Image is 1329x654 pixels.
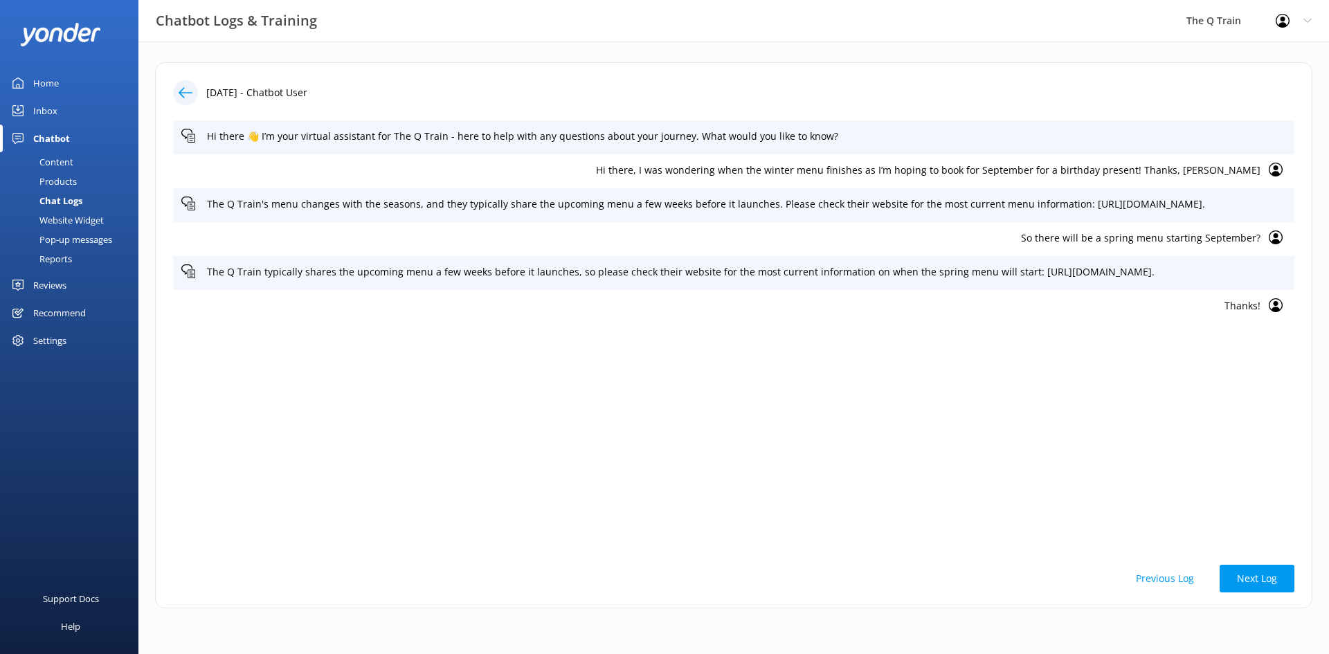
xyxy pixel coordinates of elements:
div: Website Widget [8,210,104,230]
img: yonder-white-logo.png [21,23,100,46]
p: Hi there 👋 I’m your virtual assistant for The Q Train - here to help with any questions about you... [207,129,1286,144]
a: Chat Logs [8,191,138,210]
p: So there will be a spring menu starting September? [181,230,1260,246]
button: Previous Log [1119,565,1211,592]
p: Hi there, I was wondering when the winter menu finishes as I’m hoping to book for September for a... [181,163,1260,178]
a: Pop-up messages [8,230,138,249]
a: Content [8,152,138,172]
div: Reviews [33,271,66,299]
div: Products [8,172,77,191]
button: Next Log [1220,565,1294,592]
div: Chatbot [33,125,70,152]
div: Home [33,69,59,97]
div: Inbox [33,97,57,125]
a: Reports [8,249,138,269]
a: Products [8,172,138,191]
div: Content [8,152,73,172]
a: Website Widget [8,210,138,230]
div: Recommend [33,299,86,327]
div: Reports [8,249,72,269]
p: [DATE] - Chatbot User [206,85,307,100]
div: Settings [33,327,66,354]
div: Support Docs [43,585,99,612]
p: Thanks! [181,298,1260,314]
div: Help [61,612,80,640]
h3: Chatbot Logs & Training [156,10,317,32]
div: Pop-up messages [8,230,112,249]
div: Chat Logs [8,191,82,210]
p: The Q Train typically shares the upcoming menu a few weeks before it launches, so please check th... [207,264,1286,280]
p: The Q Train's menu changes with the seasons, and they typically share the upcoming menu a few wee... [207,197,1286,212]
